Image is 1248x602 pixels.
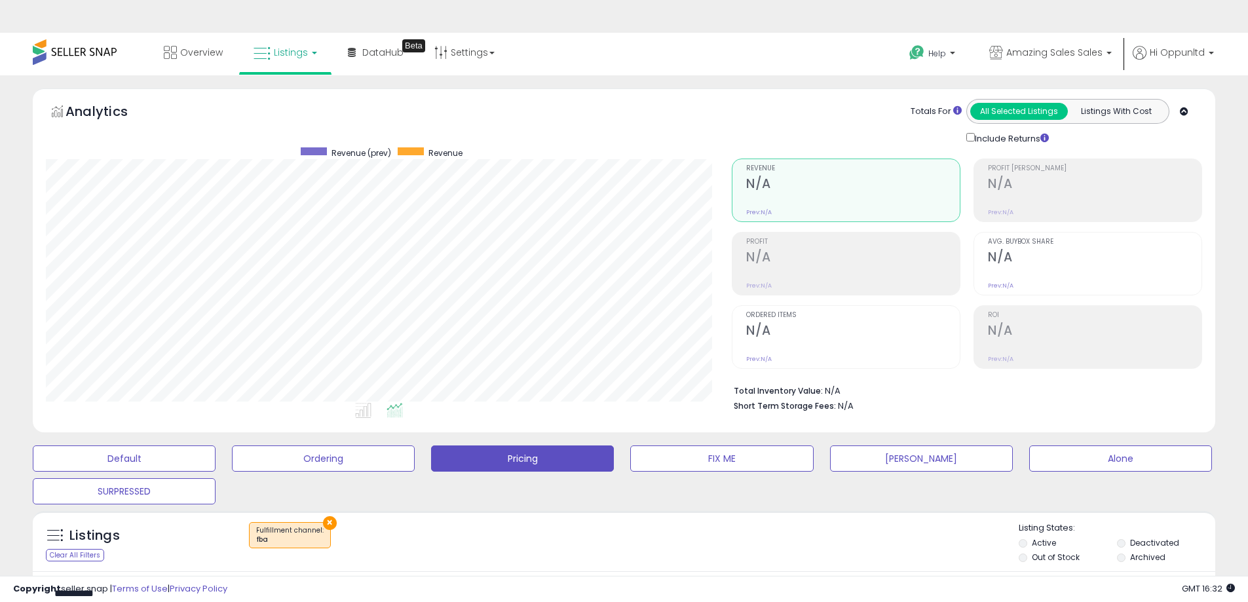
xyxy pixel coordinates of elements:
[630,445,813,472] button: FIX ME
[1150,46,1205,59] span: Hi Oppunltd
[746,238,960,246] span: Profit
[838,400,854,412] span: N/A
[746,282,772,290] small: Prev: N/A
[154,33,233,72] a: Overview
[362,46,404,59] span: DataHub
[979,33,1122,75] a: Amazing Sales Sales
[425,33,504,72] a: Settings
[180,46,223,59] span: Overview
[66,102,153,124] h5: Analytics
[323,516,337,530] button: ×
[46,549,104,561] div: Clear All Filters
[244,33,327,72] a: Listings
[734,382,1192,398] li: N/A
[988,208,1013,216] small: Prev: N/A
[746,355,772,363] small: Prev: N/A
[1032,537,1056,548] label: Active
[988,312,1201,319] span: ROI
[988,355,1013,363] small: Prev: N/A
[402,39,425,52] div: Tooltip anchor
[1006,46,1103,59] span: Amazing Sales Sales
[431,445,614,472] button: Pricing
[928,48,946,59] span: Help
[899,35,968,75] a: Help
[988,250,1201,267] h2: N/A
[988,323,1201,341] h2: N/A
[1032,552,1080,563] label: Out of Stock
[956,130,1065,145] div: Include Returns
[13,583,227,595] div: seller snap | |
[988,282,1013,290] small: Prev: N/A
[746,176,960,194] h2: N/A
[734,385,823,396] b: Total Inventory Value:
[1029,445,1212,472] button: Alone
[13,582,61,595] strong: Copyright
[33,478,216,504] button: SURPRESSED
[338,33,413,72] a: DataHub
[256,525,324,545] span: Fulfillment channel :
[1067,103,1165,120] button: Listings With Cost
[256,535,324,544] div: fba
[911,105,962,118] div: Totals For
[232,445,415,472] button: Ordering
[1130,552,1165,563] label: Archived
[734,400,836,411] b: Short Term Storage Fees:
[746,208,772,216] small: Prev: N/A
[909,45,925,61] i: Get Help
[1019,522,1215,535] p: Listing States:
[988,238,1201,246] span: Avg. Buybox Share
[746,323,960,341] h2: N/A
[69,527,120,545] h5: Listings
[988,176,1201,194] h2: N/A
[274,46,308,59] span: Listings
[970,103,1068,120] button: All Selected Listings
[33,445,216,472] button: Default
[331,147,391,159] span: Revenue (prev)
[428,147,463,159] span: Revenue
[746,312,960,319] span: Ordered Items
[1130,537,1179,548] label: Deactivated
[1133,46,1214,75] a: Hi Oppunltd
[1182,582,1235,595] span: 2025-10-8 16:32 GMT
[746,250,960,267] h2: N/A
[988,165,1201,172] span: Profit [PERSON_NAME]
[746,165,960,172] span: Revenue
[830,445,1013,472] button: [PERSON_NAME]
